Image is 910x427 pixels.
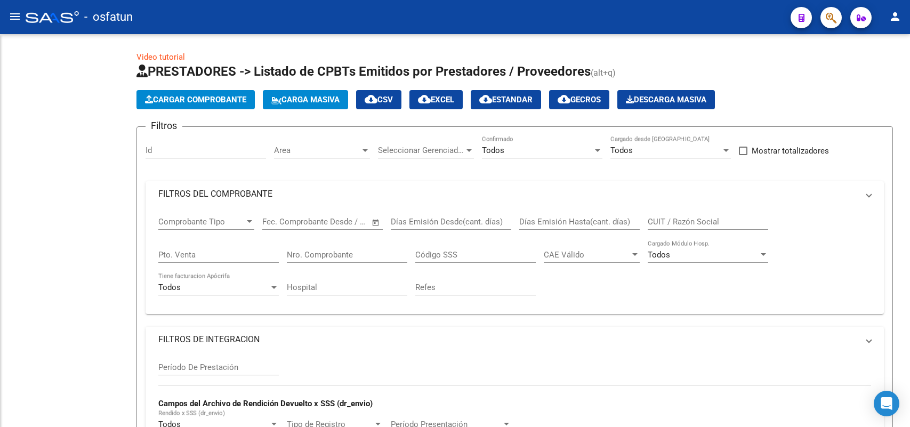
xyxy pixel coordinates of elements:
mat-panel-title: FILTROS DE INTEGRACION [158,334,858,345]
span: Mostrar totalizadores [752,144,829,157]
mat-expansion-panel-header: FILTROS DE INTEGRACION [146,327,884,352]
input: Fecha fin [315,217,367,227]
button: EXCEL [409,90,463,109]
mat-icon: person [889,10,901,23]
span: Estandar [479,95,533,104]
button: Gecros [549,90,609,109]
span: CSV [365,95,393,104]
app-download-masive: Descarga masiva de comprobantes (adjuntos) [617,90,715,109]
mat-icon: cloud_download [558,93,570,106]
strong: Campos del Archivo de Rendición Devuelto x SSS (dr_envio) [158,399,373,408]
div: FILTROS DEL COMPROBANTE [146,207,884,314]
span: EXCEL [418,95,454,104]
span: Todos [648,250,670,260]
h3: Filtros [146,118,182,133]
button: Estandar [471,90,541,109]
span: Todos [610,146,633,155]
mat-panel-title: FILTROS DEL COMPROBANTE [158,188,858,200]
span: Comprobante Tipo [158,217,245,227]
mat-icon: menu [9,10,21,23]
button: Cargar Comprobante [136,90,255,109]
button: Carga Masiva [263,90,348,109]
mat-expansion-panel-header: FILTROS DEL COMPROBANTE [146,181,884,207]
span: Seleccionar Gerenciador [378,146,464,155]
mat-icon: cloud_download [479,93,492,106]
input: Fecha inicio [262,217,305,227]
span: (alt+q) [591,68,616,78]
mat-icon: cloud_download [365,93,377,106]
span: CAE Válido [544,250,630,260]
a: Video tutorial [136,52,185,62]
span: Carga Masiva [271,95,340,104]
span: Descarga Masiva [626,95,706,104]
button: Descarga Masiva [617,90,715,109]
span: Todos [482,146,504,155]
button: Open calendar [370,216,382,229]
span: Cargar Comprobante [145,95,246,104]
span: Area [274,146,360,155]
span: Gecros [558,95,601,104]
mat-icon: cloud_download [418,93,431,106]
div: Open Intercom Messenger [874,391,899,416]
span: PRESTADORES -> Listado de CPBTs Emitidos por Prestadores / Proveedores [136,64,591,79]
span: - osfatun [84,5,133,29]
button: CSV [356,90,401,109]
span: Todos [158,283,181,292]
